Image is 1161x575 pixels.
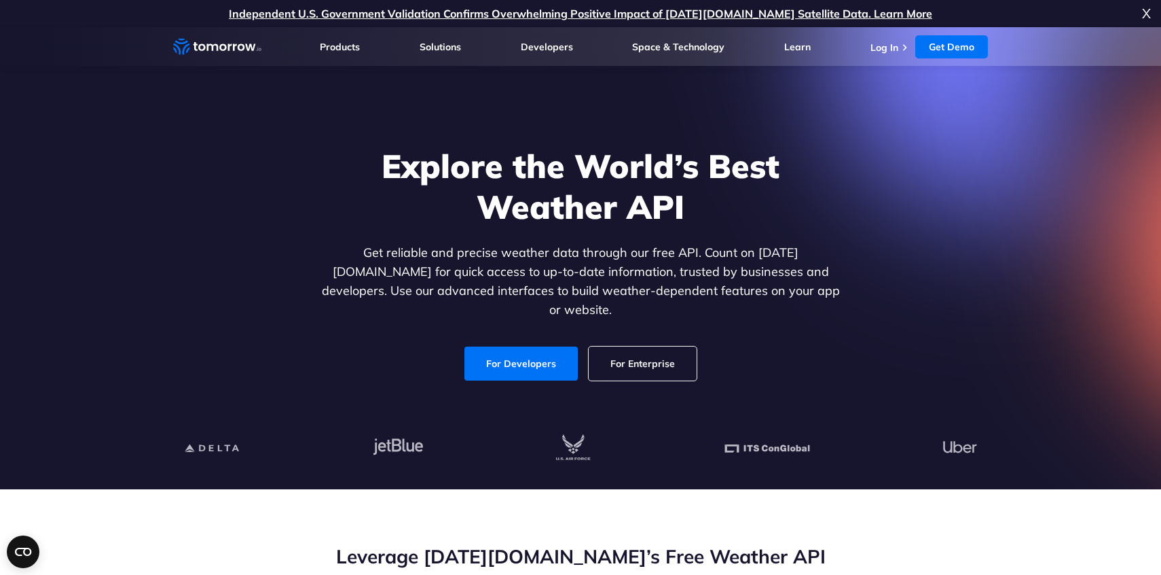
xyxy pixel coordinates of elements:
[318,145,843,227] h1: Explore the World’s Best Weather API
[320,41,360,53] a: Products
[915,35,988,58] a: Get Demo
[420,41,461,53] a: Solutions
[632,41,724,53] a: Space & Technology
[7,536,39,568] button: Open CMP widget
[521,41,573,53] a: Developers
[464,347,578,381] a: For Developers
[870,41,898,54] a: Log In
[318,243,843,319] p: Get reliable and precise weather data through our free API. Count on [DATE][DOMAIN_NAME] for quic...
[173,37,261,57] a: Home link
[784,41,811,53] a: Learn
[229,7,932,20] a: Independent U.S. Government Validation Confirms Overwhelming Positive Impact of [DATE][DOMAIN_NAM...
[173,544,988,570] h2: Leverage [DATE][DOMAIN_NAME]’s Free Weather API
[589,347,697,381] a: For Enterprise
